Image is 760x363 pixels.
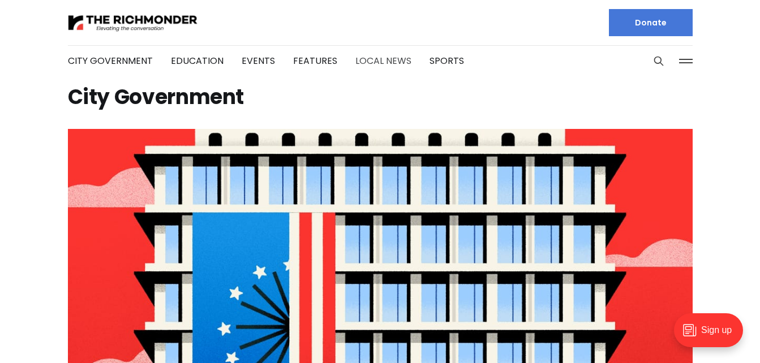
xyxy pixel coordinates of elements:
a: Events [242,54,275,67]
h1: City Government [68,88,693,106]
button: Search this site [650,53,667,70]
a: Features [293,54,337,67]
a: Education [171,54,224,67]
a: City Government [68,54,153,67]
a: Sports [430,54,464,67]
a: Donate [609,9,693,36]
a: Local News [355,54,411,67]
img: The Richmonder [68,13,198,33]
iframe: portal-trigger [664,308,760,363]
